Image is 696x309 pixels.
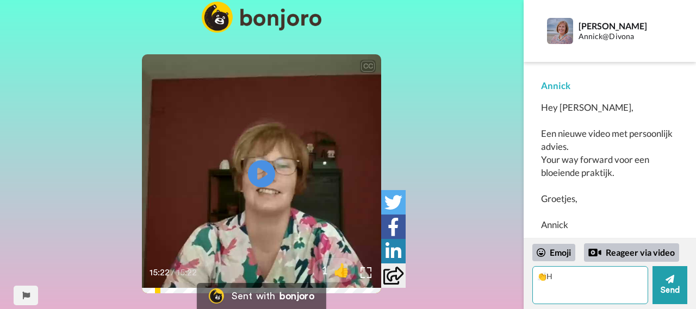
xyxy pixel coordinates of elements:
[541,79,679,92] div: Annick
[313,262,328,278] span: 1
[232,291,275,301] div: Sent with
[532,266,648,304] textarea: 👏Ha Ann
[177,266,196,279] span: 15:22
[579,32,667,41] div: Annick@Divona
[584,243,679,262] div: Reageer via video
[171,266,175,279] span: /
[202,2,321,33] img: logo_full.png
[532,244,575,261] div: Emoji
[361,61,375,72] div: CC
[547,18,573,44] img: Profile Image
[197,283,326,309] a: Bonjoro LogoSent withbonjoro
[150,266,169,279] span: 15:22
[279,291,314,301] div: bonjoro
[579,21,667,31] div: [PERSON_NAME]
[588,246,601,259] div: Reply by Video
[541,101,679,231] div: Hey [PERSON_NAME], Een nieuwe video met persoonlijk advies. Your way forward voor een bloeiende p...
[209,288,224,304] img: Bonjoro Logo
[313,258,355,282] button: 1👍
[328,261,355,279] span: 👍
[652,266,687,304] button: Send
